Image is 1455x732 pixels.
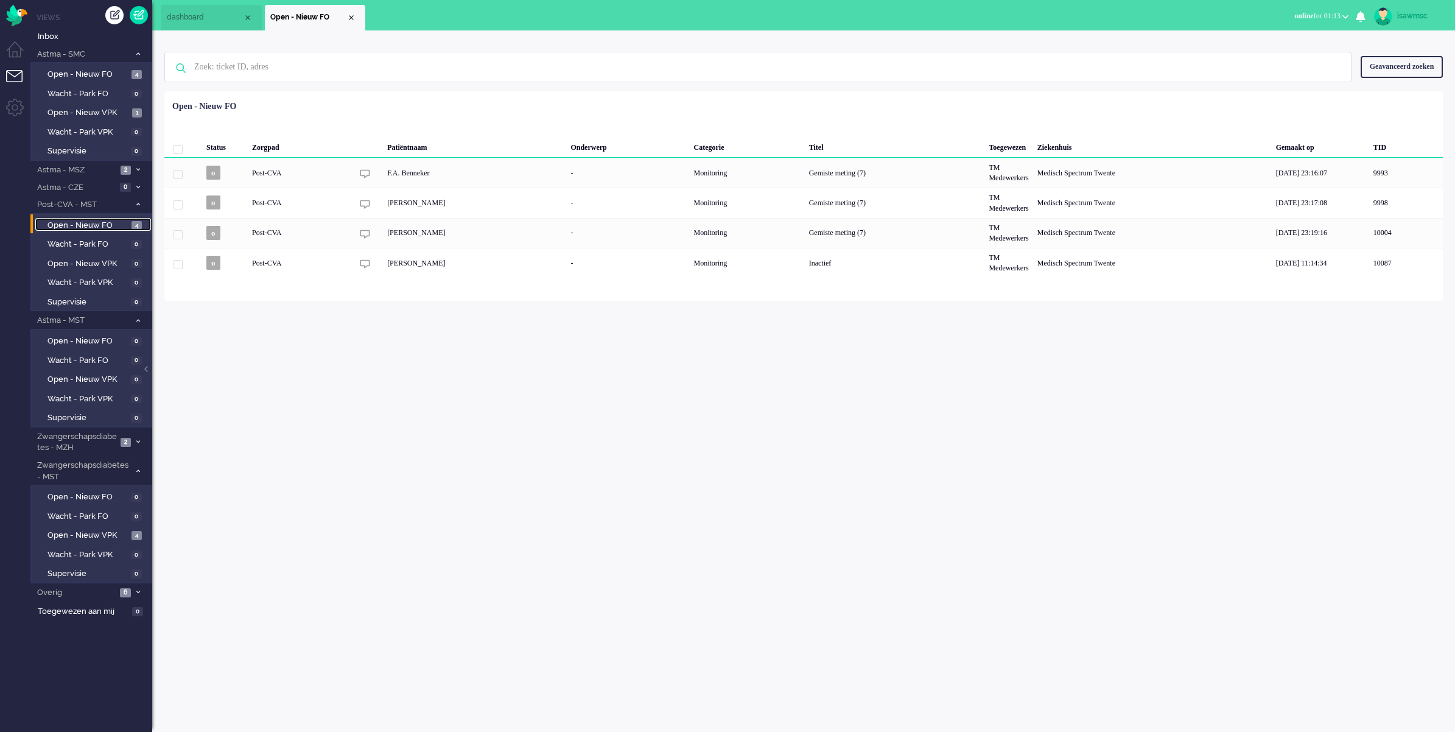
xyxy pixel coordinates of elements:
[35,509,151,523] a: Wacht - Park FO 0
[1287,4,1356,30] li: onlinefor 01:13
[206,256,220,270] span: o
[47,393,128,405] span: Wacht - Park VPK
[161,5,262,30] li: Dashboard
[984,248,1033,278] div: TM Medewerkers
[131,337,142,346] span: 0
[566,133,689,158] div: Onderwerp
[105,6,124,24] div: Creëer ticket
[248,248,352,278] div: Post-CVA
[47,69,128,80] span: Open - Nieuw FO
[265,5,365,30] li: View
[131,414,142,423] span: 0
[35,256,151,270] a: Open - Nieuw VPK 0
[35,410,151,424] a: Supervisie 0
[1372,7,1443,26] a: isawmsc
[131,147,142,156] span: 0
[689,133,804,158] div: Categorie
[47,127,128,138] span: Wacht - Park VPK
[984,188,1033,217] div: TM Medewerkers
[120,183,131,192] span: 0
[120,588,131,597] span: 6
[1397,10,1443,22] div: isawmsc
[121,438,131,447] span: 2
[47,220,128,231] span: Open - Nieuw FO
[383,133,566,158] div: Patiëntnaam
[47,146,128,157] span: Supervisie
[165,52,197,84] img: ic-search-icon.svg
[566,188,689,217] div: -
[132,607,143,616] span: 0
[35,295,151,308] a: Supervisie 0
[1272,218,1369,248] div: [DATE] 23:19:16
[35,431,117,454] span: Zwangerschapsdiabetes - MZH
[360,259,370,269] img: ic_chat_grey.svg
[1272,158,1369,188] div: [DATE] 23:16:07
[35,218,151,231] a: Open - Nieuw FO 4
[131,551,142,560] span: 0
[131,221,142,230] span: 4
[805,218,985,248] div: Gemiste meting (7)
[47,491,128,503] span: Open - Nieuw FO
[35,144,151,157] a: Supervisie 0
[47,412,128,424] span: Supervisie
[131,128,142,137] span: 0
[164,158,1443,188] div: 9993
[131,375,142,384] span: 0
[6,8,27,17] a: Omnidesk
[6,70,33,97] li: Tickets menu
[689,188,804,217] div: Monitoring
[164,248,1443,278] div: 10087
[47,336,128,347] span: Open - Nieuw FO
[248,158,352,188] div: Post-CVA
[164,188,1443,217] div: 9998
[1272,188,1369,217] div: [DATE] 23:17:08
[47,355,128,367] span: Wacht - Park FO
[35,49,130,60] span: Astma - SMC
[206,166,220,180] span: o
[35,372,151,385] a: Open - Nieuw VPK 0
[35,460,130,482] span: Zwangerschapsdiabetes - MST
[185,52,1334,82] input: Zoek: ticket ID, adres
[566,248,689,278] div: -
[383,218,566,248] div: [PERSON_NAME]
[1369,133,1443,158] div: TID
[202,133,248,158] div: Status
[206,226,220,240] span: o
[805,248,985,278] div: Inactief
[35,164,117,176] span: Astma - MSZ
[35,105,151,119] a: Open - Nieuw VPK 1
[6,5,27,26] img: flow_omnibird.svg
[383,248,566,278] div: [PERSON_NAME]
[1361,56,1443,77] div: Geavanceerd zoeken
[35,547,151,561] a: Wacht - Park VPK 0
[47,297,128,308] span: Supervisie
[131,569,142,579] span: 0
[38,31,152,43] span: Inbox
[37,12,152,23] li: Views
[1033,158,1272,188] div: Medisch Spectrum Twente
[1374,7,1392,26] img: avatar
[6,99,33,126] li: Admin menu
[47,568,128,580] span: Supervisie
[35,86,151,100] a: Wacht - Park FO 0
[164,218,1443,248] div: 10004
[131,493,142,502] span: 0
[360,229,370,239] img: ic_chat_grey.svg
[167,12,243,23] span: dashboard
[689,158,804,188] div: Monitoring
[35,528,151,541] a: Open - Nieuw VPK 4
[35,125,151,138] a: Wacht - Park VPK 0
[248,133,352,158] div: Zorgpad
[131,90,142,99] span: 0
[1033,133,1272,158] div: Ziekenhuis
[130,6,148,24] a: Quick Ticket
[131,278,142,287] span: 0
[35,29,152,43] a: Inbox
[35,67,151,80] a: Open - Nieuw FO 4
[47,511,128,523] span: Wacht - Park FO
[270,12,346,23] span: Open - Nieuw FO
[1369,188,1443,217] div: 9998
[1369,248,1443,278] div: 10087
[35,315,130,326] span: Astma - MST
[984,133,1033,158] div: Toegewezen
